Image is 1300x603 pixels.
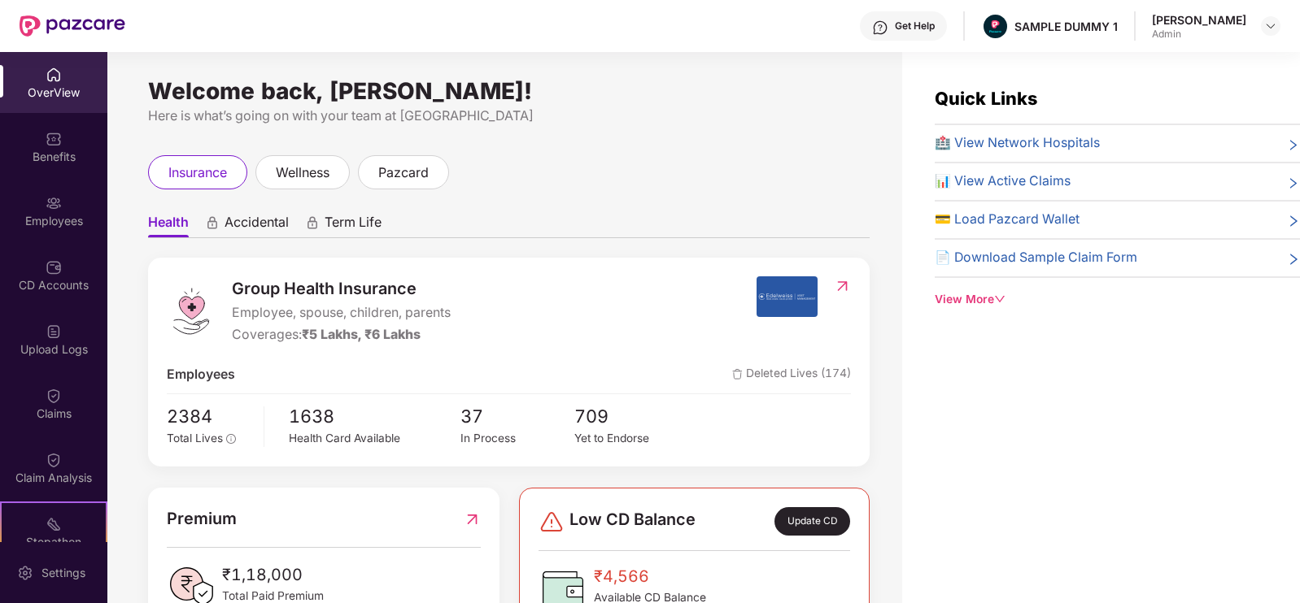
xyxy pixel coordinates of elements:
span: 📄 Download Sample Claim Form [935,248,1137,268]
span: Quick Links [935,88,1037,109]
img: svg+xml;base64,PHN2ZyBpZD0iRGFuZ2VyLTMyeDMyIiB4bWxucz0iaHR0cDovL3d3dy53My5vcmcvMjAwMC9zdmciIHdpZH... [539,509,565,535]
div: Update CD [774,507,850,535]
span: right [1287,251,1300,268]
div: [PERSON_NAME] [1152,12,1246,28]
span: Employees [167,365,235,385]
span: 1638 [289,402,460,430]
img: svg+xml;base64,PHN2ZyBpZD0iQmVuZWZpdHMiIHhtbG5zPSJodHRwOi8vd3d3LnczLm9yZy8yMDAwL3N2ZyIgd2lkdGg9Ij... [46,131,62,147]
div: Yet to Endorse [574,430,688,448]
div: animation [205,215,220,230]
span: Health [148,214,189,237]
img: svg+xml;base64,PHN2ZyBpZD0iQ2xhaW0iIHhtbG5zPSJodHRwOi8vd3d3LnczLm9yZy8yMDAwL3N2ZyIgd2lkdGg9IjIwIi... [46,388,62,404]
img: svg+xml;base64,PHN2ZyBpZD0iU2V0dGluZy0yMHgyMCIgeG1sbnM9Imh0dHA6Ly93d3cudzMub3JnLzIwMDAvc3ZnIiB3aW... [17,565,33,581]
div: Settings [37,565,90,581]
div: Get Help [895,20,935,33]
img: RedirectIcon [464,506,481,531]
img: svg+xml;base64,PHN2ZyBpZD0iRW1wbG95ZWVzIiB4bWxucz0iaHR0cDovL3d3dy53My5vcmcvMjAwMC9zdmciIHdpZHRoPS... [46,195,62,211]
div: Stepathon [2,534,106,550]
span: Term Life [325,214,382,237]
div: Coverages: [232,325,451,345]
span: right [1287,213,1300,230]
span: Low CD Balance [569,507,696,535]
span: Employee, spouse, children, parents [232,303,451,323]
div: Welcome back, [PERSON_NAME]! [148,85,870,98]
span: 37 [460,402,574,430]
img: New Pazcare Logo [20,15,125,37]
div: Here is what’s going on with your team at [GEOGRAPHIC_DATA] [148,106,870,126]
span: Deleted Lives (174) [732,365,851,385]
span: down [994,293,1006,305]
img: svg+xml;base64,PHN2ZyBpZD0iSGVscC0zMngzMiIgeG1sbnM9Imh0dHA6Ly93d3cudzMub3JnLzIwMDAvc3ZnIiB3aWR0aD... [872,20,888,36]
img: RedirectIcon [834,278,851,294]
div: animation [305,215,320,230]
span: wellness [276,163,329,183]
img: svg+xml;base64,PHN2ZyBpZD0iRHJvcGRvd24tMzJ4MzIiIHhtbG5zPSJodHRwOi8vd3d3LnczLm9yZy8yMDAwL3N2ZyIgd2... [1264,20,1277,33]
div: Admin [1152,28,1246,41]
img: insurerIcon [757,276,818,317]
span: 🏥 View Network Hospitals [935,133,1100,154]
span: ₹1,18,000 [222,562,324,588]
span: Total Lives [167,432,223,445]
img: svg+xml;base64,PHN2ZyBpZD0iSG9tZSIgeG1sbnM9Imh0dHA6Ly93d3cudzMub3JnLzIwMDAvc3ZnIiB3aWR0aD0iMjAiIG... [46,67,62,83]
div: Health Card Available [289,430,460,448]
span: 709 [574,402,688,430]
img: svg+xml;base64,PHN2ZyB4bWxucz0iaHR0cDovL3d3dy53My5vcmcvMjAwMC9zdmciIHdpZHRoPSIyMSIgaGVpZ2h0PSIyMC... [46,516,62,532]
div: SAMPLE DUMMY 1 [1014,19,1118,34]
span: Premium [167,506,237,531]
div: View More [935,291,1300,309]
img: Pazcare_Alternative_logo-01-01.png [984,15,1007,38]
div: In Process [460,430,574,448]
span: Accidental [225,214,289,237]
img: logo [167,287,216,336]
span: 2384 [167,402,252,430]
span: 📊 View Active Claims [935,171,1071,192]
img: deleteIcon [732,369,743,380]
span: info-circle [226,434,236,444]
span: right [1287,175,1300,192]
span: 💳 Load Pazcard Wallet [935,210,1080,230]
img: svg+xml;base64,PHN2ZyBpZD0iVXBsb2FkX0xvZ3MiIGRhdGEtbmFtZT0iVXBsb2FkIExvZ3MiIHhtbG5zPSJodHRwOi8vd3... [46,323,62,340]
span: insurance [168,163,227,183]
img: svg+xml;base64,PHN2ZyBpZD0iQ0RfQWNjb3VudHMiIGRhdGEtbmFtZT0iQ0QgQWNjb3VudHMiIHhtbG5zPSJodHRwOi8vd3... [46,259,62,275]
span: ₹5 Lakhs, ₹6 Lakhs [302,327,421,342]
img: svg+xml;base64,PHN2ZyBpZD0iQ2xhaW0iIHhtbG5zPSJodHRwOi8vd3d3LnczLm9yZy8yMDAwL3N2ZyIgd2lkdGg9IjIwIi... [46,452,62,468]
span: pazcard [378,163,429,183]
span: ₹4,566 [594,564,706,589]
span: Group Health Insurance [232,276,451,301]
span: right [1287,137,1300,154]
